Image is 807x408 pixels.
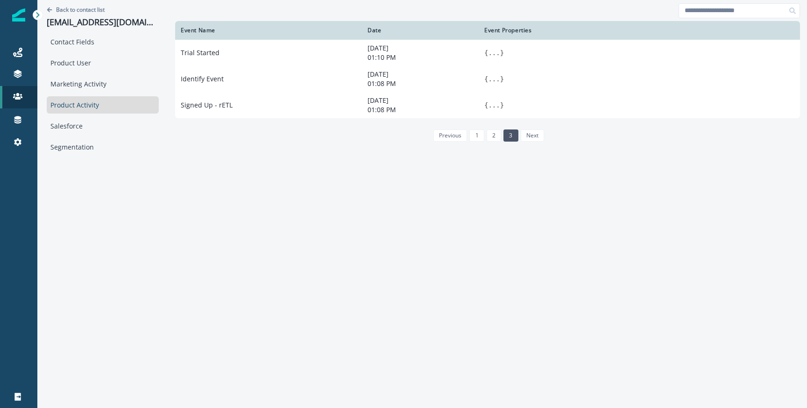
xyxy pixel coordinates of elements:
[368,70,473,79] p: [DATE]
[175,66,362,92] td: Identify Event
[488,100,500,110] button: ...
[181,27,356,34] div: Event Name
[368,53,473,62] p: 01:10 PM
[487,129,501,142] a: Page 2
[484,49,488,57] span: {
[47,117,159,135] div: Salesforce
[433,129,467,142] a: Previous page
[12,8,25,21] img: Inflection
[47,75,159,93] div: Marketing Activity
[47,96,159,114] div: Product Activity
[175,40,362,66] td: Trial Started
[484,27,794,34] div: Event Properties
[368,43,473,53] p: [DATE]
[431,129,544,142] ul: Pagination
[368,105,473,115] p: 01:08 PM
[503,129,518,142] a: Page 3 is your current page
[368,79,473,88] p: 01:08 PM
[47,33,159,50] div: Contact Fields
[56,6,105,14] p: Back to contact list
[368,96,473,105] p: [DATE]
[47,6,105,14] button: Go back
[469,129,484,142] a: Page 1
[368,27,473,34] div: Date
[500,75,504,83] span: }
[488,74,500,84] button: ...
[484,75,488,83] span: {
[488,48,500,57] button: ...
[175,92,362,118] td: Signed Up - rETL
[47,54,159,72] div: Product User
[500,49,504,57] span: }
[47,17,159,28] p: [EMAIL_ADDRESS][DOMAIN_NAME]
[500,101,504,109] span: }
[484,101,488,109] span: {
[47,138,159,156] div: Segmentation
